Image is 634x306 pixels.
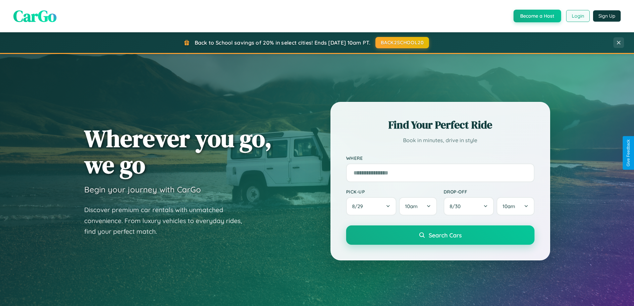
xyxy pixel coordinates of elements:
label: Drop-off [444,189,534,194]
div: Give Feedback [626,140,631,166]
label: Where [346,155,534,161]
span: Back to School savings of 20% in select cities! Ends [DATE] 10am PT. [195,39,370,46]
button: 8/30 [444,197,494,215]
button: Sign Up [593,10,621,22]
button: 10am [497,197,534,215]
h3: Begin your journey with CarGo [84,184,201,194]
span: 10am [503,203,515,209]
span: CarGo [13,5,57,27]
button: Search Cars [346,225,534,245]
p: Discover premium car rentals with unmatched convenience. From luxury vehicles to everyday rides, ... [84,204,251,237]
button: Login [566,10,590,22]
p: Book in minutes, drive in style [346,136,534,145]
h2: Find Your Perfect Ride [346,118,534,132]
button: BACK2SCHOOL20 [375,37,429,48]
button: 10am [399,197,437,215]
span: 8 / 29 [352,203,366,209]
span: Search Cars [429,231,462,239]
span: 8 / 30 [450,203,464,209]
label: Pick-up [346,189,437,194]
button: 8/29 [346,197,397,215]
h1: Wherever you go, we go [84,125,272,178]
button: Become a Host [514,10,561,22]
span: 10am [405,203,418,209]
